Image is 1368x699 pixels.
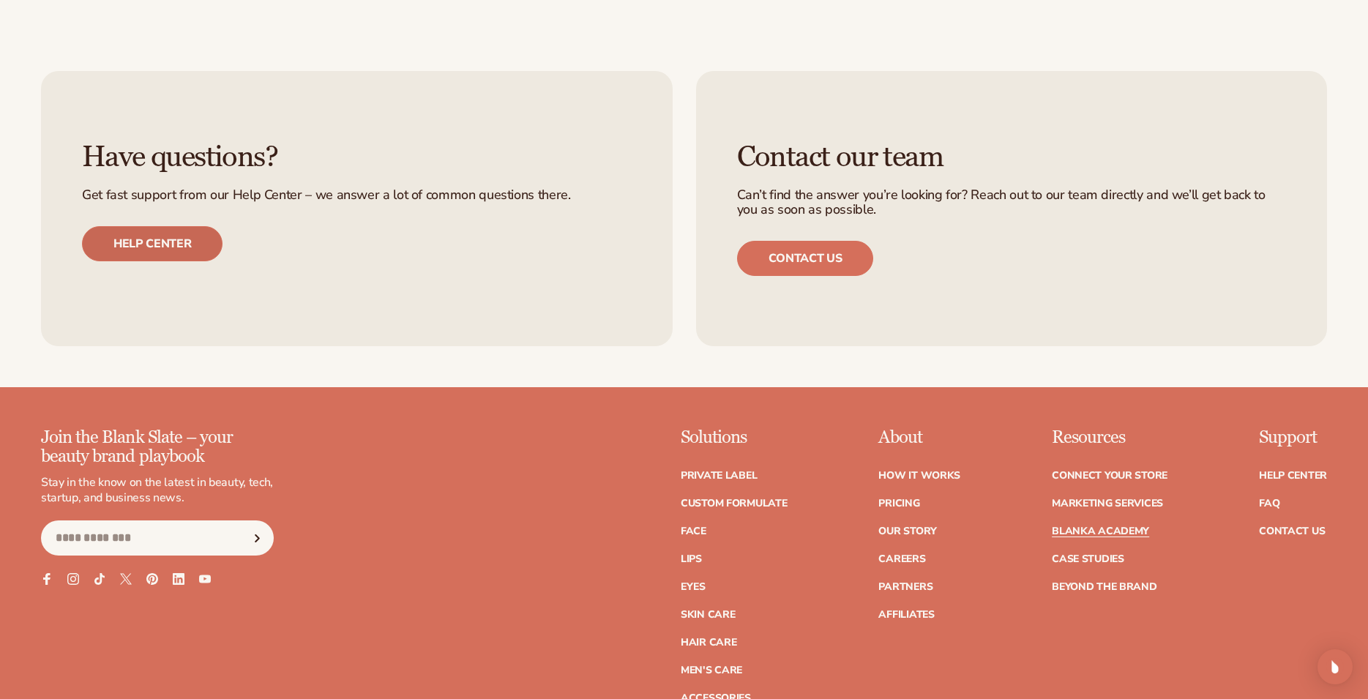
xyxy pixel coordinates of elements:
a: Custom formulate [681,498,788,509]
p: About [878,428,960,447]
a: Case Studies [1052,554,1124,564]
a: Men's Care [681,665,742,676]
a: Contact Us [1259,526,1325,537]
a: Skin Care [681,610,735,620]
a: Blanka Academy [1052,526,1149,537]
p: Can’t find the answer you’re looking for? Reach out to our team directly and we’ll get back to yo... [737,188,1287,217]
a: Help Center [1259,471,1327,481]
a: Help center [82,226,223,261]
p: Stay in the know on the latest in beauty, tech, startup, and business news. [41,475,274,506]
a: Beyond the brand [1052,582,1157,592]
div: Open Intercom Messenger [1317,649,1353,684]
p: Get fast support from our Help Center – we answer a lot of common questions there. [82,188,632,203]
a: Marketing services [1052,498,1163,509]
p: Join the Blank Slate – your beauty brand playbook [41,428,274,467]
a: Eyes [681,582,706,592]
a: Contact us [737,241,874,276]
a: Connect your store [1052,471,1167,481]
a: Affiliates [878,610,934,620]
a: Hair Care [681,638,736,648]
a: Careers [878,554,925,564]
a: Private label [681,471,757,481]
h3: Contact our team [737,141,1287,173]
a: Our Story [878,526,936,537]
p: Solutions [681,428,788,447]
a: FAQ [1259,498,1279,509]
p: Resources [1052,428,1167,447]
p: Support [1259,428,1327,447]
h3: Have questions? [82,141,632,173]
button: Subscribe [241,520,273,556]
a: Pricing [878,498,919,509]
a: Partners [878,582,932,592]
a: Lips [681,554,702,564]
a: How It Works [878,471,960,481]
a: Face [681,526,706,537]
